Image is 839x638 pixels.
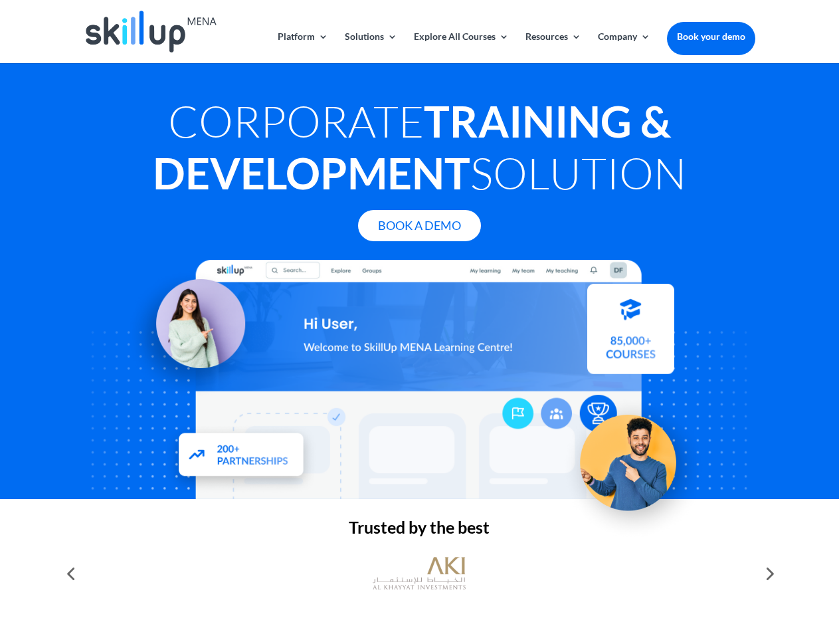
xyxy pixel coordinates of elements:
[86,11,216,53] img: Skillup Mena
[84,519,755,542] h2: Trusted by the best
[414,32,509,63] a: Explore All Courses
[358,210,481,241] a: Book A Demo
[587,289,674,379] img: Courses library - SkillUp MENA
[373,550,466,597] img: al khayyat investments logo
[345,32,397,63] a: Solutions
[561,387,708,534] img: Upskill your workforce - SkillUp
[667,22,755,51] a: Book your demo
[84,95,755,205] h1: Corporate Solution
[165,420,319,492] img: Partners - SkillUp Mena
[278,32,328,63] a: Platform
[598,32,650,63] a: Company
[124,265,258,399] img: Learning Management Solution - SkillUp
[153,95,671,199] strong: Training & Development
[525,32,581,63] a: Resources
[618,494,839,638] iframe: Chat Widget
